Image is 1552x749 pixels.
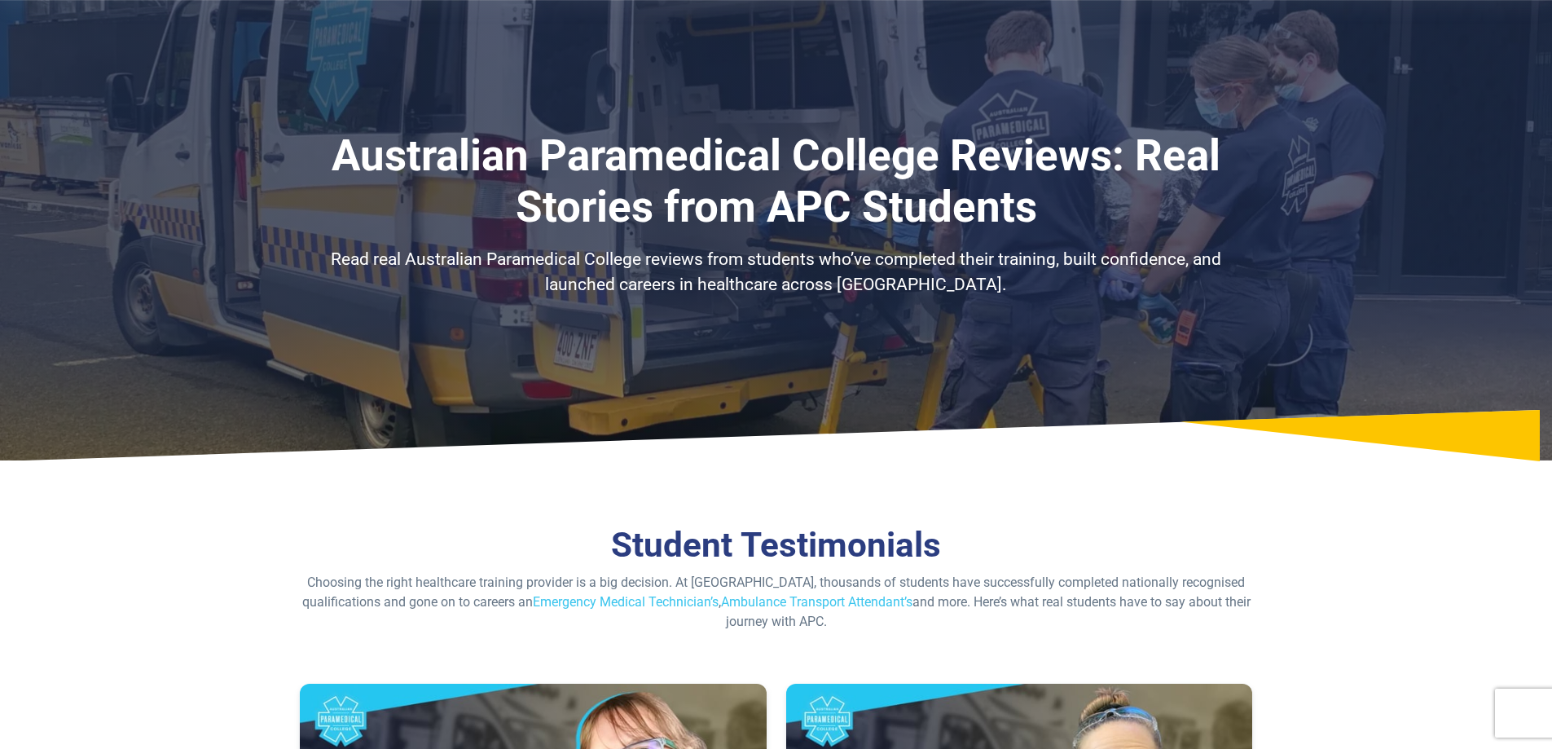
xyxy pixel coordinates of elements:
[533,594,719,610] a: Emergency Medical Technician’s
[300,130,1253,234] h1: Australian Paramedical College Reviews: Real Stories from APC Students
[300,573,1253,632] p: Choosing the right healthcare training provider is a big decision. At [GEOGRAPHIC_DATA], thousand...
[721,594,912,610] a: Ambulance Transport Attendant’s
[300,247,1253,298] p: Read real Australian Paramedical College reviews from students who’ve completed their training, b...
[300,525,1253,566] h2: Student Testimonials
